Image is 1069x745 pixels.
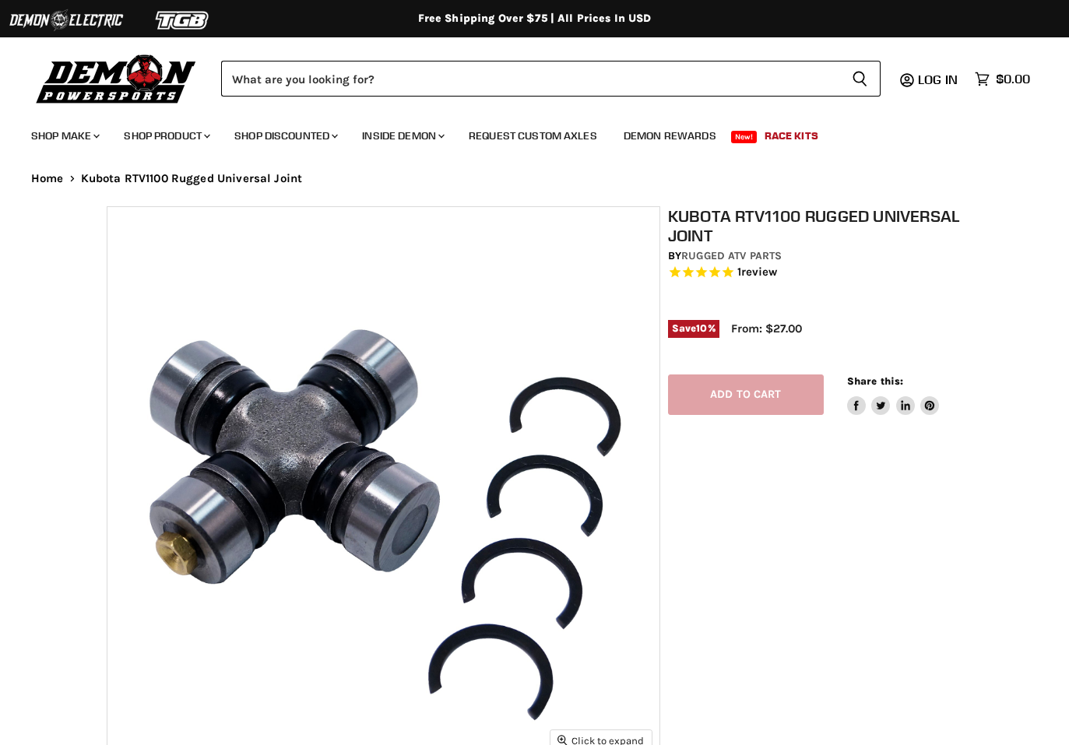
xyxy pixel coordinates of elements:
span: Rated 5.0 out of 5 stars 1 reviews [668,265,970,281]
span: Log in [918,72,958,87]
span: Share this: [847,375,903,387]
div: by [668,248,970,265]
a: Race Kits [753,120,830,152]
input: Search [221,61,839,97]
img: TGB Logo 2 [125,5,241,35]
a: Shop Discounted [223,120,347,152]
a: Request Custom Axles [457,120,609,152]
img: Demon Electric Logo 2 [8,5,125,35]
form: Product [221,61,881,97]
span: From: $27.00 [731,322,802,336]
span: Kubota RTV1100 Rugged Universal Joint [81,172,303,185]
span: New! [731,131,758,143]
a: $0.00 [967,68,1038,90]
a: Log in [911,72,967,86]
span: review [741,265,778,279]
img: Demon Powersports [31,51,202,106]
span: 10 [696,322,707,334]
a: Inside Demon [350,120,454,152]
span: Save % [668,320,719,337]
a: Rugged ATV Parts [681,249,782,262]
a: Shop Make [19,120,109,152]
span: 1 reviews [737,265,778,279]
button: Search [839,61,881,97]
a: Home [31,172,64,185]
ul: Main menu [19,114,1026,152]
span: $0.00 [996,72,1030,86]
aside: Share this: [847,374,940,416]
h1: Kubota RTV1100 Rugged Universal Joint [668,206,970,245]
a: Demon Rewards [612,120,728,152]
a: Shop Product [112,120,220,152]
